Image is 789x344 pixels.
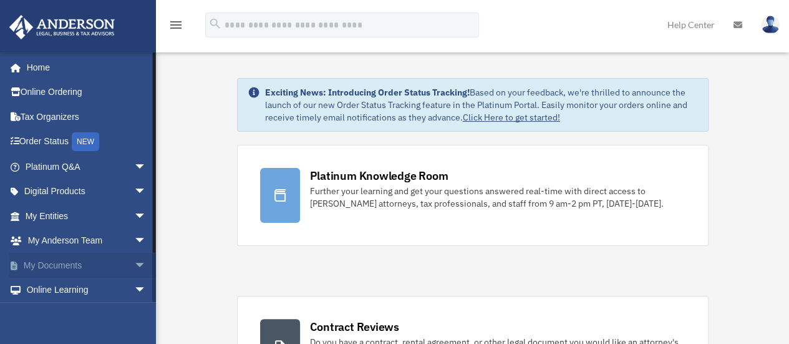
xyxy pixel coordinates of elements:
img: User Pic [761,16,780,34]
span: arrow_drop_down [134,229,159,254]
a: Order StatusNEW [9,129,165,155]
span: arrow_drop_down [134,204,159,229]
strong: Exciting News: Introducing Order Status Tracking! [265,87,470,98]
span: arrow_drop_down [134,154,159,180]
div: Platinum Knowledge Room [310,168,448,184]
a: Platinum Q&Aarrow_drop_down [9,154,165,179]
div: Further your learning and get your questions answered real-time with direct access to [PERSON_NAM... [310,185,685,210]
a: Digital Productsarrow_drop_down [9,179,165,204]
a: Home [9,55,159,80]
div: Contract Reviews [310,319,399,335]
img: Anderson Advisors Platinum Portal [6,15,119,39]
span: arrow_drop_down [134,278,159,303]
a: Online Ordering [9,80,165,105]
span: arrow_drop_down [134,253,159,278]
span: arrow_drop_down [134,179,159,205]
a: menu [168,22,183,32]
a: Click Here to get started! [463,112,560,123]
a: My Anderson Teamarrow_drop_down [9,229,165,253]
i: menu [168,17,183,32]
div: NEW [72,132,99,151]
div: Based on your feedback, we're thrilled to announce the launch of our new Order Status Tracking fe... [265,86,698,124]
a: My Entitiesarrow_drop_down [9,204,165,229]
a: Tax Organizers [9,104,165,129]
a: Online Learningarrow_drop_down [9,278,165,303]
a: Platinum Knowledge Room Further your learning and get your questions answered real-time with dire... [237,145,709,246]
i: search [208,17,222,31]
a: My Documentsarrow_drop_down [9,253,165,278]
